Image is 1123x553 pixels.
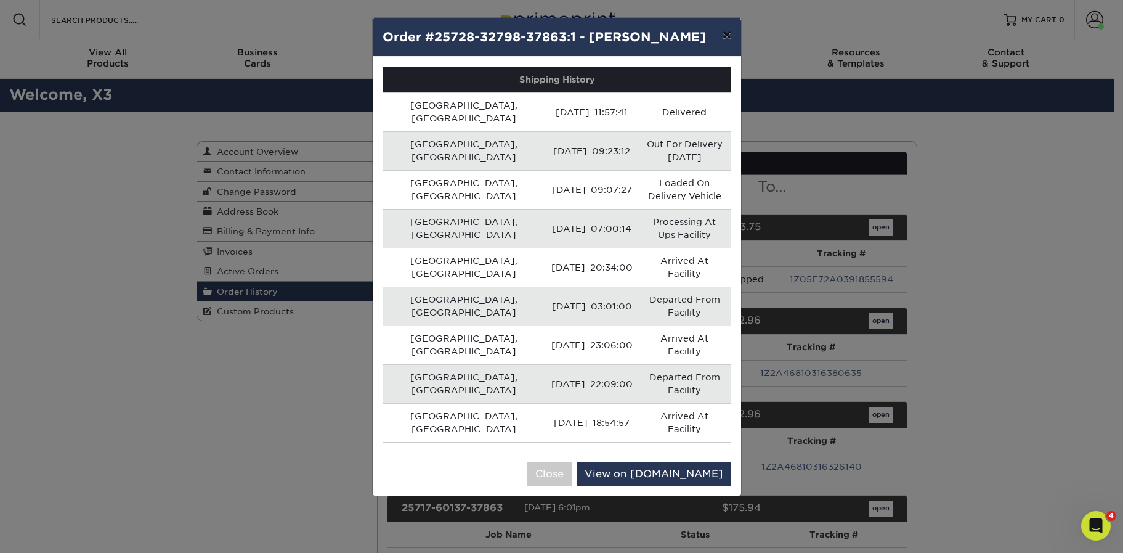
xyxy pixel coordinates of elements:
a: View on [DOMAIN_NAME] [577,462,731,486]
th: Shipping History [383,67,731,92]
td: Departed From Facility [639,287,731,326]
td: [GEOGRAPHIC_DATA], [GEOGRAPHIC_DATA] [383,287,545,326]
td: Delivered [639,92,731,131]
td: [GEOGRAPHIC_DATA], [GEOGRAPHIC_DATA] [383,364,545,403]
td: [GEOGRAPHIC_DATA], [GEOGRAPHIC_DATA] [383,131,545,170]
td: [DATE] 20:34:00 [545,248,639,287]
td: Arrived At Facility [639,326,731,364]
button: × [713,18,741,52]
td: [DATE] 03:01:00 [545,287,639,326]
td: [GEOGRAPHIC_DATA], [GEOGRAPHIC_DATA] [383,403,545,442]
td: [DATE] 09:07:27 [545,170,639,209]
td: Departed From Facility [639,364,731,403]
td: Processing At Ups Facility [639,209,731,248]
td: [GEOGRAPHIC_DATA], [GEOGRAPHIC_DATA] [383,326,545,364]
td: [GEOGRAPHIC_DATA], [GEOGRAPHIC_DATA] [383,248,545,287]
span: 4 [1106,511,1116,521]
h4: Order #25728-32798-37863:1 - [PERSON_NAME] [383,28,731,46]
td: Out For Delivery [DATE] [639,131,731,170]
iframe: Intercom live chat [1081,511,1111,541]
td: Arrived At Facility [639,248,731,287]
td: [DATE] 22:09:00 [545,364,639,403]
td: [GEOGRAPHIC_DATA], [GEOGRAPHIC_DATA] [383,209,545,248]
td: [GEOGRAPHIC_DATA], [GEOGRAPHIC_DATA] [383,170,545,209]
button: Close [527,462,572,486]
td: [GEOGRAPHIC_DATA], [GEOGRAPHIC_DATA] [383,92,545,131]
td: [DATE] 07:00:14 [545,209,639,248]
td: [DATE] 11:57:41 [545,92,639,131]
td: [DATE] 23:06:00 [545,326,639,364]
td: Arrived At Facility [639,403,731,442]
td: [DATE] 18:54:57 [545,403,639,442]
td: [DATE] 09:23:12 [545,131,639,170]
td: Loaded On Delivery Vehicle [639,170,731,209]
